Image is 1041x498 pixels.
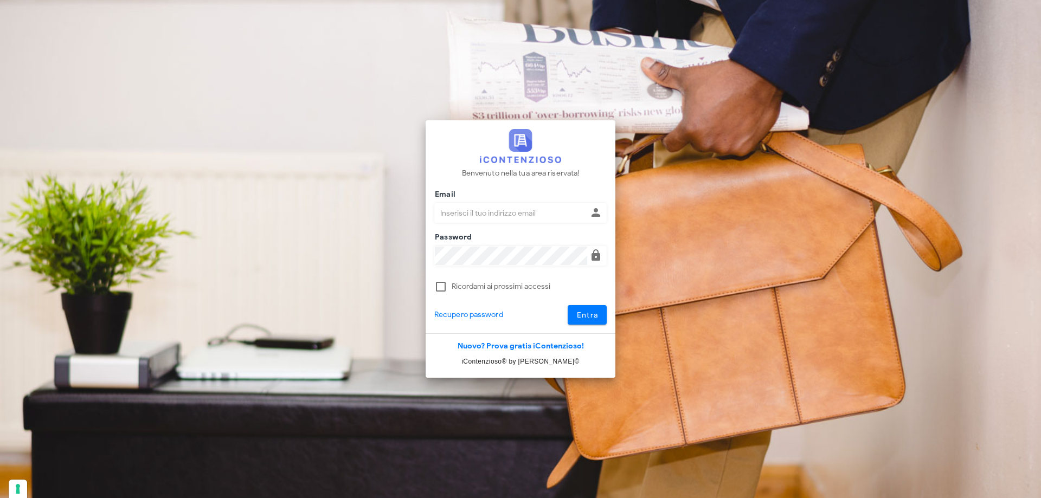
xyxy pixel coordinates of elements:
label: Password [432,232,472,243]
p: iContenzioso® by [PERSON_NAME]© [426,356,615,367]
label: Ricordami ai prossimi accessi [452,281,607,292]
label: Email [432,189,455,200]
input: Inserisci il tuo indirizzo email [435,204,587,222]
button: Entra [568,305,607,325]
a: Nuovo? Prova gratis iContenzioso! [458,341,584,351]
button: Le tue preferenze relative al consenso per le tecnologie di tracciamento [9,480,27,498]
p: Benvenuto nella tua area riservata! [462,167,580,179]
a: Recupero password [434,309,503,321]
span: Entra [576,311,599,320]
